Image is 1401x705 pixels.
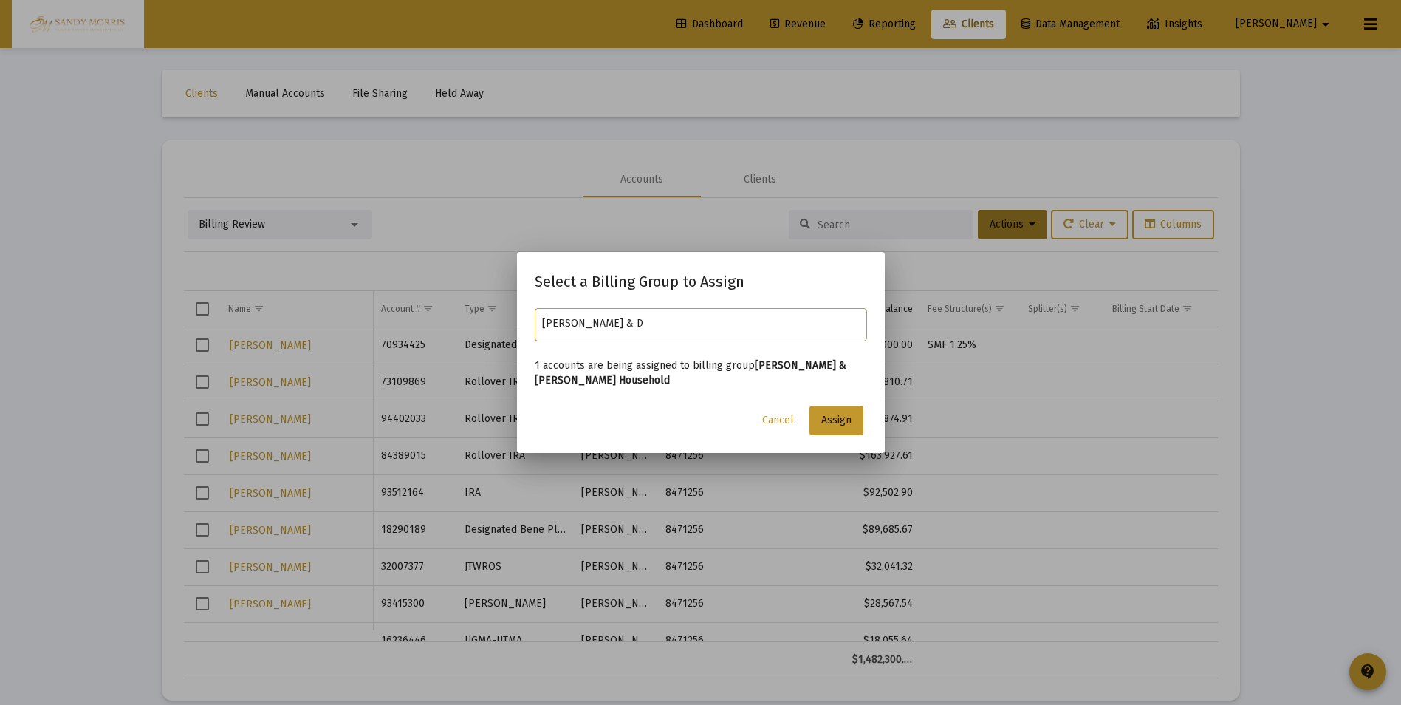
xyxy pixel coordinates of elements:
span: Cancel [762,414,794,426]
h2: Select a Billing Group to Assign [535,270,867,293]
b: [PERSON_NAME] & [PERSON_NAME] Household [535,359,846,386]
p: 1 accounts are being assigned to billing group [535,358,867,388]
button: Assign [809,406,863,435]
input: Select a billing group [542,318,859,330]
span: Assign [821,414,852,426]
button: Cancel [750,406,806,435]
